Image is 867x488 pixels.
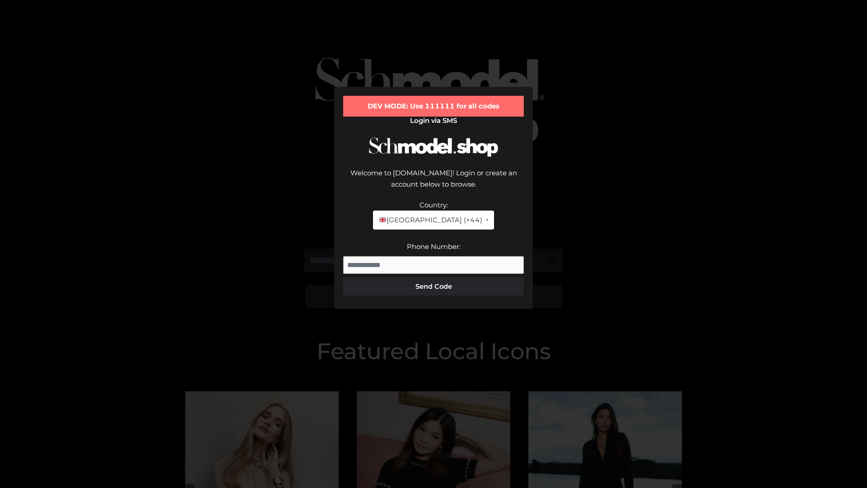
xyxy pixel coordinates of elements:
span: [GEOGRAPHIC_DATA] (+44) [378,214,482,226]
label: Country: [420,201,448,209]
label: Phone Number: [407,242,461,251]
img: Schmodel Logo [366,129,501,165]
div: Welcome to [DOMAIN_NAME]! Login or create an account below to browse. [343,167,524,199]
button: Send Code [343,277,524,296]
div: DEV MODE: Use 111111 for all codes [343,96,524,117]
h2: Login via SMS [343,117,524,125]
img: 🇬🇧 [379,216,386,223]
